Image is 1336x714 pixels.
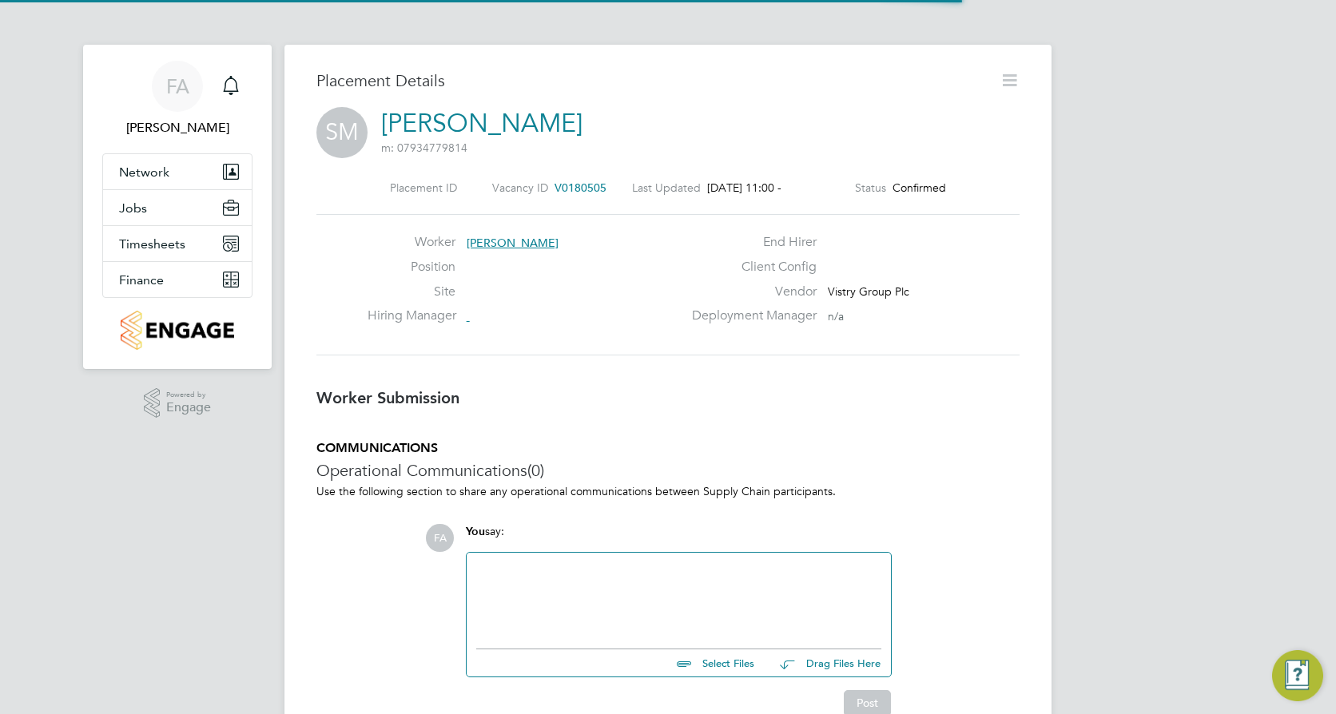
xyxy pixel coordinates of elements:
[103,226,252,261] button: Timesheets
[381,108,583,139] a: [PERSON_NAME]
[316,107,368,158] span: SM
[893,180,946,195] span: Confirmed
[316,70,988,91] h3: Placement Details
[527,460,544,481] span: (0)
[467,236,559,250] span: [PERSON_NAME]
[1272,650,1323,701] button: Engage Resource Center
[166,401,211,415] span: Engage
[390,180,457,195] label: Placement ID
[144,388,212,418] a: Powered byEngage
[166,388,211,402] span: Powered by
[555,180,606,195] span: V0180505
[103,262,252,297] button: Finance
[767,647,881,680] button: Drag Files Here
[466,525,485,538] span: You
[381,141,467,155] span: m: 07934779814
[166,76,189,97] span: FA
[102,118,252,137] span: Faye Allen
[119,200,147,216] span: Jobs
[426,524,454,552] span: FA
[316,460,1020,481] h3: Operational Communications
[102,311,252,350] a: Go to home page
[102,61,252,137] a: FA[PERSON_NAME]
[121,311,233,350] img: countryside-properties-logo-retina.png
[682,259,817,276] label: Client Config
[828,309,844,323] span: n/a
[119,236,185,252] span: Timesheets
[632,180,701,195] label: Last Updated
[682,284,817,300] label: Vendor
[682,307,817,324] label: Deployment Manager
[368,307,455,324] label: Hiring Manager
[828,284,909,299] span: Vistry Group Plc
[119,165,169,180] span: Network
[103,190,252,225] button: Jobs
[316,440,1020,457] h5: COMMUNICATIONS
[368,284,455,300] label: Site
[855,180,886,195] label: Status
[466,524,892,552] div: say:
[682,234,817,251] label: End Hirer
[492,180,548,195] label: Vacancy ID
[368,259,455,276] label: Position
[119,272,164,288] span: Finance
[103,154,252,189] button: Network
[368,234,455,251] label: Worker
[83,45,272,369] nav: Main navigation
[707,180,781,195] span: [DATE] 11:00 -
[316,388,459,407] b: Worker Submission
[316,484,1020,498] p: Use the following section to share any operational communications between Supply Chain participants.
